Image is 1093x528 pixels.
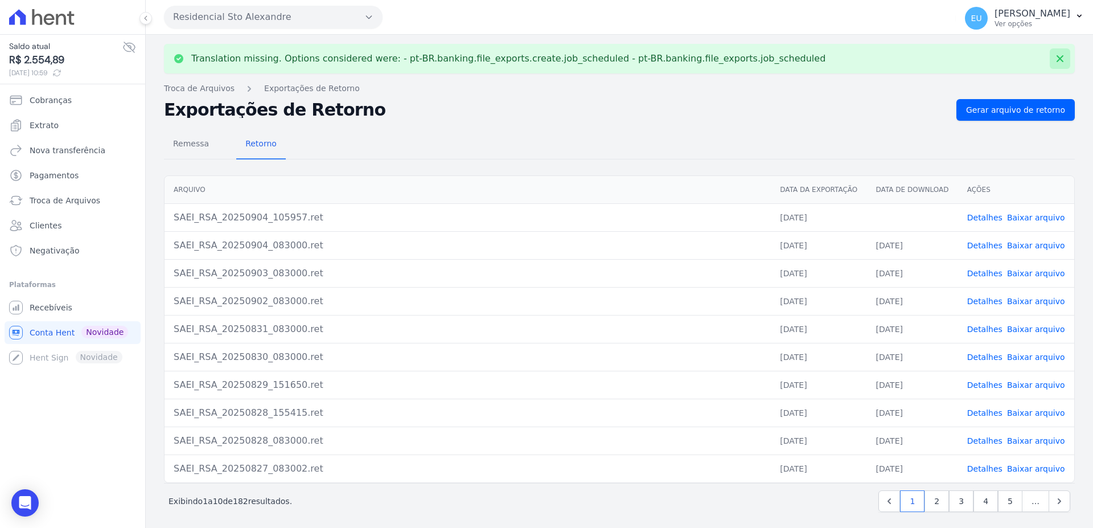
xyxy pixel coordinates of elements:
p: [PERSON_NAME] [995,8,1070,19]
span: 1 [203,497,208,506]
a: Detalhes [967,269,1002,278]
div: SAEI_RSA_20250903_083000.ret [174,267,762,280]
a: Baixar arquivo [1007,241,1065,250]
span: Clientes [30,220,61,231]
span: 182 [233,497,248,506]
a: Recebíveis [5,296,141,319]
td: [DATE] [771,427,866,455]
span: Nova transferência [30,145,105,156]
td: [DATE] [867,259,958,287]
td: [DATE] [867,371,958,399]
a: Pagamentos [5,164,141,187]
td: [DATE] [771,371,866,399]
div: SAEI_RSA_20250904_083000.ret [174,239,762,252]
a: Detalhes [967,353,1002,362]
td: [DATE] [867,399,958,427]
p: Translation missing. Options considered were: - pt-BR.banking.file_exports.create.job_scheduled -... [191,53,825,64]
div: SAEI_RSA_20250904_105957.ret [174,211,762,224]
span: EU [971,14,982,22]
span: Remessa [166,132,216,155]
span: Retorno [239,132,283,155]
span: R$ 2.554,89 [9,52,122,68]
a: 1 [900,490,924,512]
a: Clientes [5,214,141,237]
a: 2 [924,490,949,512]
a: Baixar arquivo [1007,213,1065,222]
a: Detalhes [967,464,1002,473]
div: SAEI_RSA_20250828_083000.ret [174,434,762,448]
td: [DATE] [771,455,866,482]
button: Residencial Sto Alexandre [164,6,383,28]
a: Exportações de Retorno [264,83,360,95]
div: SAEI_RSA_20250831_083000.ret [174,322,762,336]
span: Cobranças [30,95,72,106]
td: [DATE] [771,399,866,427]
span: Conta Hent [30,327,75,338]
div: SAEI_RSA_20250830_083000.ret [174,350,762,364]
span: 10 [213,497,223,506]
td: [DATE] [771,315,866,343]
a: Detalhes [967,436,1002,445]
a: Next [1049,490,1070,512]
span: [DATE] 10:59 [9,68,122,78]
td: [DATE] [771,287,866,315]
a: Conta Hent Novidade [5,321,141,344]
a: Nova transferência [5,139,141,162]
th: Data de Download [867,176,958,204]
a: Detalhes [967,241,1002,250]
td: [DATE] [867,343,958,371]
a: Detalhes [967,325,1002,334]
p: Ver opções [995,19,1070,28]
th: Ações [958,176,1074,204]
td: [DATE] [771,343,866,371]
div: SAEI_RSA_20250827_083002.ret [174,462,762,476]
a: Baixar arquivo [1007,297,1065,306]
td: [DATE] [867,287,958,315]
td: [DATE] [771,259,866,287]
a: 5 [998,490,1022,512]
th: Data da Exportação [771,176,866,204]
div: Plataformas [9,278,136,292]
a: Remessa [164,130,218,159]
div: Open Intercom Messenger [11,489,39,517]
nav: Breadcrumb [164,83,1075,95]
a: Baixar arquivo [1007,464,1065,473]
a: Gerar arquivo de retorno [956,99,1075,121]
div: SAEI_RSA_20250828_155415.ret [174,406,762,420]
span: Troca de Arquivos [30,195,100,206]
td: [DATE] [867,315,958,343]
a: Troca de Arquivos [5,189,141,212]
a: Extrato [5,114,141,137]
span: Negativação [30,245,80,256]
div: SAEI_RSA_20250829_151650.ret [174,378,762,392]
a: Baixar arquivo [1007,380,1065,390]
td: [DATE] [867,455,958,482]
a: Detalhes [967,213,1002,222]
a: Baixar arquivo [1007,408,1065,418]
a: Previous [878,490,900,512]
span: Novidade [81,326,128,338]
a: Detalhes [967,408,1002,418]
th: Arquivo [165,176,771,204]
nav: Sidebar [9,89,136,369]
a: Baixar arquivo [1007,353,1065,362]
a: 3 [949,490,973,512]
td: [DATE] [771,231,866,259]
span: Saldo atual [9,40,122,52]
span: … [1022,490,1049,512]
td: [DATE] [867,231,958,259]
div: SAEI_RSA_20250902_083000.ret [174,294,762,308]
span: Recebíveis [30,302,72,313]
button: EU [PERSON_NAME] Ver opções [956,2,1093,34]
span: Extrato [30,120,59,131]
a: Cobranças [5,89,141,112]
a: Baixar arquivo [1007,269,1065,278]
a: Baixar arquivo [1007,325,1065,334]
a: Baixar arquivo [1007,436,1065,445]
a: Detalhes [967,380,1002,390]
td: [DATE] [771,203,866,231]
a: Troca de Arquivos [164,83,235,95]
p: Exibindo a de resultados. [169,496,292,507]
a: 4 [973,490,998,512]
span: Gerar arquivo de retorno [966,104,1065,116]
